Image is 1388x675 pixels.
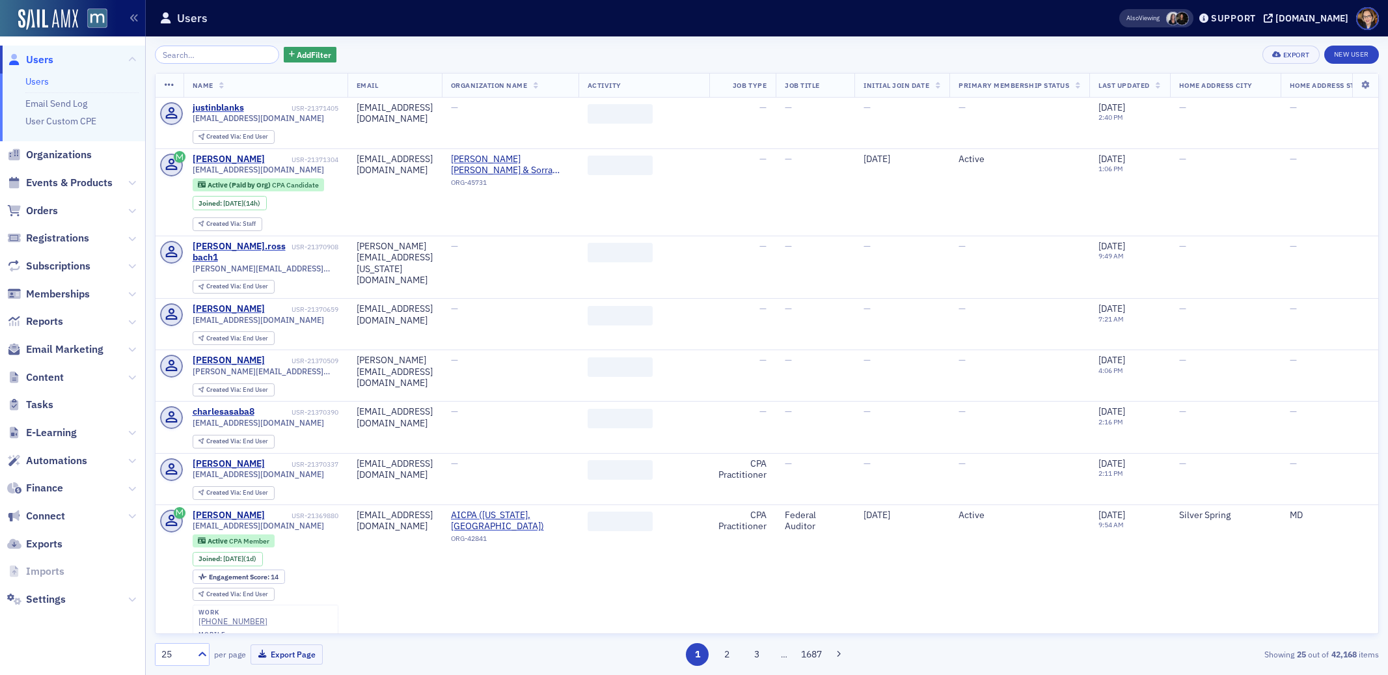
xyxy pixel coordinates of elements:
[864,240,871,252] span: —
[272,180,319,189] span: CPA Candidate
[959,458,966,469] span: —
[1356,7,1379,30] span: Profile
[206,335,268,342] div: End User
[78,8,107,31] a: View Homepage
[959,406,966,417] span: —
[1098,469,1123,478] time: 2:11 PM
[26,509,65,523] span: Connect
[451,510,569,532] a: AICPA ([US_STATE], [GEOGRAPHIC_DATA])
[785,240,792,252] span: —
[357,154,433,176] div: [EMAIL_ADDRESS][DOMAIN_NAME]
[26,176,113,190] span: Events & Products
[26,370,64,385] span: Content
[193,458,265,470] a: [PERSON_NAME]
[26,287,90,301] span: Memberships
[193,113,324,123] span: [EMAIL_ADDRESS][DOMAIN_NAME]
[206,132,243,141] span: Created Via :
[193,366,338,376] span: [PERSON_NAME][EMAIL_ADDRESS][DOMAIN_NAME]
[357,303,433,326] div: [EMAIL_ADDRESS][DOMAIN_NAME]
[229,536,269,545] span: CPA Member
[1098,113,1123,122] time: 2:40 PM
[267,460,338,469] div: USR-21370337
[193,521,324,530] span: [EMAIL_ADDRESS][DOMAIN_NAME]
[1290,303,1297,314] span: —
[451,303,458,314] span: —
[1126,14,1139,22] div: Also
[864,81,929,90] span: Initial Join Date
[206,591,268,598] div: End User
[1262,46,1319,64] button: Export
[588,460,653,480] span: ‌
[357,81,379,90] span: Email
[1290,102,1297,113] span: —
[864,354,871,366] span: —
[864,303,871,314] span: —
[759,406,767,417] span: —
[7,231,89,245] a: Registrations
[1098,406,1125,417] span: [DATE]
[193,241,290,264] a: [PERSON_NAME].rossbach1
[26,231,89,245] span: Registrations
[1275,12,1348,24] div: [DOMAIN_NAME]
[193,196,267,210] div: Joined: 2025-10-15 00:00:00
[1211,12,1256,24] div: Support
[193,355,265,366] a: [PERSON_NAME]
[1098,417,1123,426] time: 2:16 PM
[193,435,275,448] div: Created Via: End User
[198,199,223,208] span: Joined :
[292,243,338,251] div: USR-21370908
[7,509,65,523] a: Connect
[785,81,820,90] span: Job Title
[775,648,793,660] span: …
[1179,240,1186,252] span: —
[26,481,63,495] span: Finance
[451,406,458,417] span: —
[193,552,263,566] div: Joined: 2025-10-14 00:00:00
[26,454,87,468] span: Automations
[1324,46,1379,64] a: New User
[1098,153,1125,165] span: [DATE]
[588,512,653,531] span: ‌
[7,481,63,495] a: Finance
[1290,81,1367,90] span: Home Address State
[198,555,223,563] span: Joined :
[357,510,433,532] div: [EMAIL_ADDRESS][DOMAIN_NAME]
[198,616,267,626] a: [PHONE_NUMBER]
[1179,102,1186,113] span: —
[785,102,792,113] span: —
[214,648,246,660] label: per page
[209,573,279,581] div: 14
[206,334,243,342] span: Created Via :
[206,438,268,445] div: End User
[785,406,792,417] span: —
[284,47,337,63] button: AddFilter
[357,458,433,481] div: [EMAIL_ADDRESS][DOMAIN_NAME]
[959,354,966,366] span: —
[1098,251,1124,260] time: 9:49 AM
[7,314,63,329] a: Reports
[1166,12,1180,25] span: Kelly Brown
[1179,153,1186,165] span: —
[864,458,871,469] span: —
[7,537,62,551] a: Exports
[451,154,569,176] a: [PERSON_NAME] [PERSON_NAME] & Sorra Chtd. ([GEOGRAPHIC_DATA], [GEOGRAPHIC_DATA])
[206,133,268,141] div: End User
[193,280,275,294] div: Created Via: End User
[193,264,338,273] span: [PERSON_NAME][EMAIL_ADDRESS][US_STATE][DOMAIN_NAME]
[18,9,78,30] img: SailAMX
[193,178,325,191] div: Active (Paid by Org): Active (Paid by Org): CPA Candidate
[1098,509,1125,521] span: [DATE]
[1098,458,1125,469] span: [DATE]
[588,104,653,124] span: ‌
[1098,164,1123,173] time: 1:06 PM
[155,46,279,64] input: Search…
[206,488,243,497] span: Created Via :
[26,398,53,412] span: Tasks
[588,81,621,90] span: Activity
[357,406,433,429] div: [EMAIL_ADDRESS][DOMAIN_NAME]
[864,153,890,165] span: [DATE]
[7,53,53,67] a: Users
[1290,354,1297,366] span: —
[588,243,653,262] span: ‌
[26,342,103,357] span: Email Marketing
